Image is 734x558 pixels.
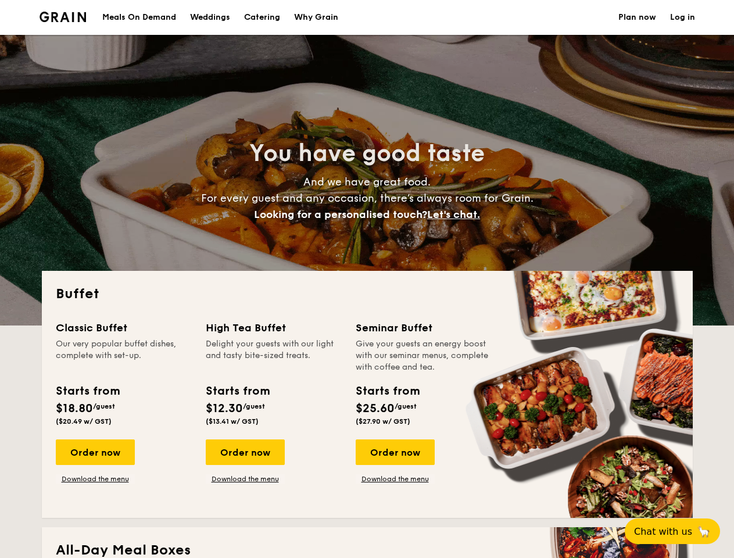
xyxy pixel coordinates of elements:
span: $18.80 [56,402,93,416]
a: Logotype [40,12,87,22]
span: ($13.41 w/ GST) [206,417,259,425]
button: Chat with us🦙 [625,518,720,544]
a: Download the menu [206,474,285,484]
a: Download the menu [56,474,135,484]
div: Seminar Buffet [356,320,492,336]
span: Chat with us [634,526,692,537]
div: Classic Buffet [56,320,192,336]
span: Looking for a personalised touch? [254,208,427,221]
span: /guest [93,402,115,410]
a: Download the menu [356,474,435,484]
div: Order now [206,439,285,465]
div: Our very popular buffet dishes, complete with set-up. [56,338,192,373]
div: Order now [356,439,435,465]
h2: Buffet [56,285,679,303]
img: Grain [40,12,87,22]
span: ($20.49 w/ GST) [56,417,112,425]
div: Starts from [206,382,269,400]
span: You have good taste [249,139,485,167]
div: Starts from [56,382,119,400]
span: $25.60 [356,402,395,416]
div: Delight your guests with our light and tasty bite-sized treats. [206,338,342,373]
div: Starts from [356,382,419,400]
div: High Tea Buffet [206,320,342,336]
span: ($27.90 w/ GST) [356,417,410,425]
span: And we have great food. For every guest and any occasion, there’s always room for Grain. [201,176,534,221]
span: /guest [395,402,417,410]
span: /guest [243,402,265,410]
span: Let's chat. [427,208,480,221]
div: Give your guests an energy boost with our seminar menus, complete with coffee and tea. [356,338,492,373]
span: 🦙 [697,525,711,538]
div: Order now [56,439,135,465]
span: $12.30 [206,402,243,416]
